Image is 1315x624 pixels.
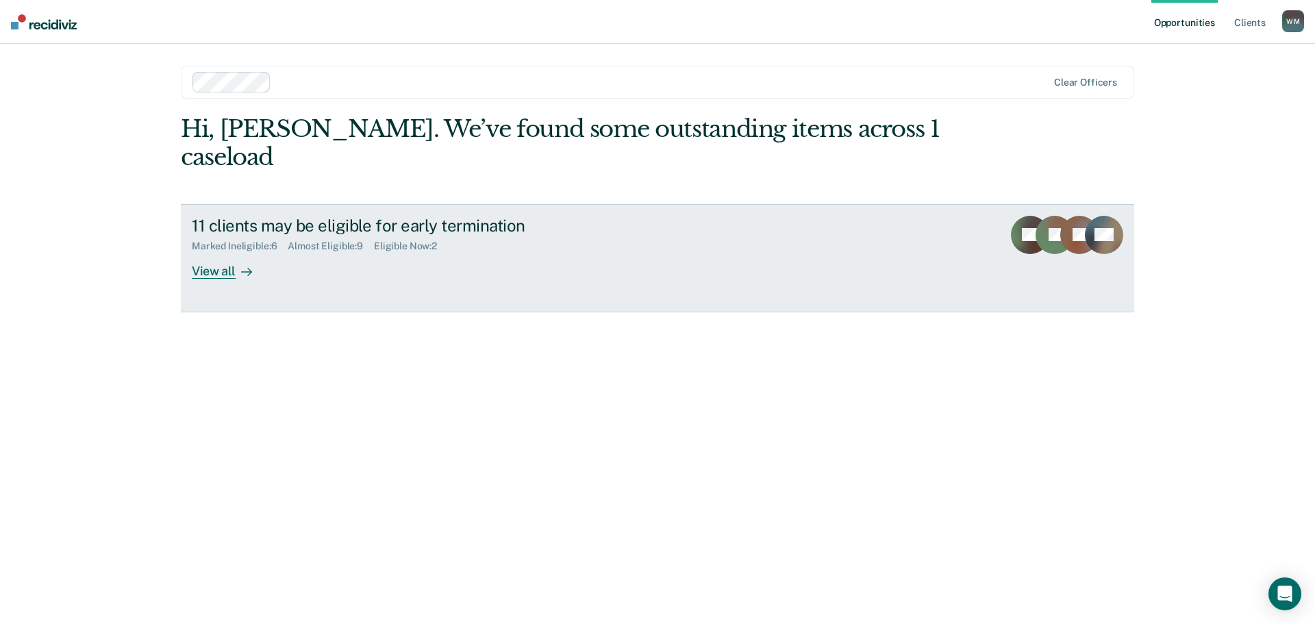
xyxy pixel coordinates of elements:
[1268,577,1301,610] div: Open Intercom Messenger
[374,240,448,252] div: Eligible Now : 2
[181,115,944,171] div: Hi, [PERSON_NAME]. We’ve found some outstanding items across 1 caseload
[181,204,1134,312] a: 11 clients may be eligible for early terminationMarked Ineligible:6Almost Eligible:9Eligible Now:...
[192,240,288,252] div: Marked Ineligible : 6
[192,216,673,236] div: 11 clients may be eligible for early termination
[1282,10,1304,32] button: WM
[288,240,374,252] div: Almost Eligible : 9
[192,252,268,279] div: View all
[1054,77,1117,88] div: Clear officers
[11,14,77,29] img: Recidiviz
[1282,10,1304,32] div: W M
